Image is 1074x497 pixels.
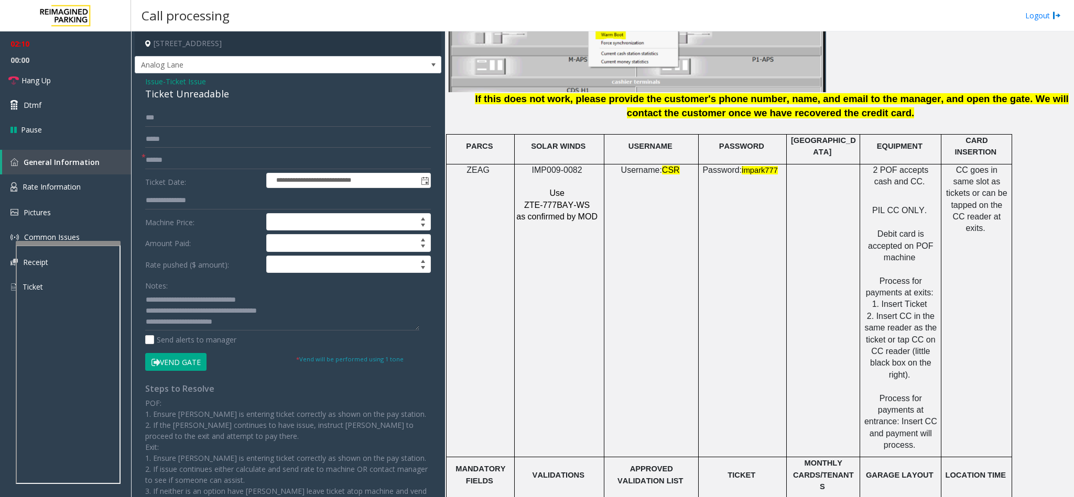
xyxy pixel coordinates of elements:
span: We will contact the customer once we have recovered the credit card. [627,93,1069,118]
img: 'icon' [10,158,18,166]
span: CC goes in same slot as tickets or can be tapped on the CC reader at exits. [946,165,1007,233]
span: Common Issues [24,232,80,242]
span: Increase value [416,235,430,243]
span: 1. Insert Ticket [872,300,927,308]
span: Pause [21,124,42,135]
span: PASSWORD [719,142,764,150]
span: SOLAR WINDS [531,142,585,150]
span: ZTE-777BAY-WS [524,201,590,209]
span: mpark777 [744,166,778,174]
span: IMP009-0082 [532,165,582,174]
span: Username: [621,165,662,174]
span: Process for payments at exits: [866,277,934,297]
a: General Information [2,150,131,174]
span: CARD INSERTION [954,136,996,156]
img: 'icon' [10,233,19,241]
span: Analog Lane [135,57,380,73]
h4: [STREET_ADDRESS] [135,31,441,56]
span: Ticket Issue [166,76,206,87]
span: Use [549,189,564,197]
span: APPROVED VALIDATION LIST [617,465,683,484]
label: Rate pushed ($ amount): [143,256,264,273]
span: Decrease value [416,243,430,251]
span: Pictures [24,207,51,217]
label: Machine Price: [143,213,264,231]
span: Decrease value [416,264,430,273]
span: [GEOGRAPHIC_DATA] [791,136,856,156]
div: Ticket Unreadable [145,87,431,101]
span: Increase value [416,256,430,264]
span: Increase value [416,214,430,222]
span: Password: [702,165,742,174]
span: Rate Information [23,182,81,192]
span: CSR [662,165,680,174]
span: GARAGE LAYOUT [866,471,934,479]
img: 'icon' [10,282,17,292]
label: Amount Paid: [143,234,264,252]
span: 2. Insert CC in the same reader as the ticket or tap CC on CC reader (little black box on the rig... [864,312,937,379]
img: logout [1053,10,1061,21]
span: General Information [24,157,100,167]
span: EQUIPMENT [877,142,923,150]
img: 'icon' [10,259,18,266]
span: Dtmf [24,100,41,111]
small: Vend will be performed using 1 tone [296,355,404,363]
label: Send alerts to manager [145,334,236,345]
span: Decrease value [416,222,430,230]
img: 'icon' [10,182,17,192]
label: Ticket Date: [143,173,264,189]
span: Process for payments at entrance: Insert CC and payment will process. [864,394,937,450]
span: VALIDATIONS [533,471,584,479]
label: Notes: [145,277,168,291]
span: Hang Up [21,75,51,86]
span: - [163,76,206,86]
span: If this does not work, please provide the customer's phone number, name, and email to the manager... [475,93,1033,104]
span: PARCS [466,142,493,150]
span: USERNAME [628,142,672,150]
span: PIL CC ONLY. [872,206,927,215]
h3: Call processing [136,3,235,28]
button: Vend Gate [145,353,207,371]
span: as confirmed by MOD [516,212,598,221]
span: TICKET [728,471,755,479]
span: LOCATION TIME [945,471,1006,479]
span: MANDATORY FIELDS [455,465,505,484]
img: 'icon' [10,209,18,216]
h4: Steps to Resolve [145,384,431,394]
span: Toggle popup [419,173,430,188]
span: MONTHLY CARDS/TENANTS [793,459,854,491]
span: Debit card is accepted on POF machine [868,229,934,262]
span: i [742,165,744,174]
span: ZEAG [467,165,490,174]
span: Issue [145,76,163,87]
span: 2 POF accepts cash and CC. [873,165,928,186]
a: Logout [1025,10,1061,21]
